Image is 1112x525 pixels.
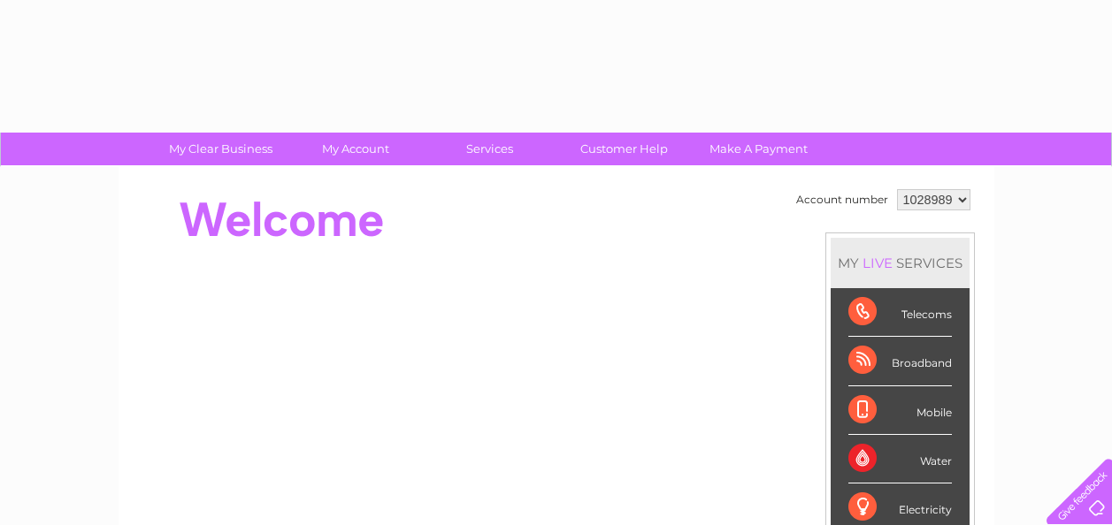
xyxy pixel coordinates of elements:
a: My Clear Business [148,133,294,165]
a: Make A Payment [686,133,832,165]
a: My Account [282,133,428,165]
div: Broadband [848,337,952,385]
div: LIVE [859,255,896,271]
div: Mobile [848,386,952,435]
div: Water [848,435,952,483]
a: Services [417,133,563,165]
div: Telecoms [848,288,952,337]
div: MY SERVICES [831,238,970,288]
td: Account number [792,185,893,215]
a: Customer Help [551,133,697,165]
